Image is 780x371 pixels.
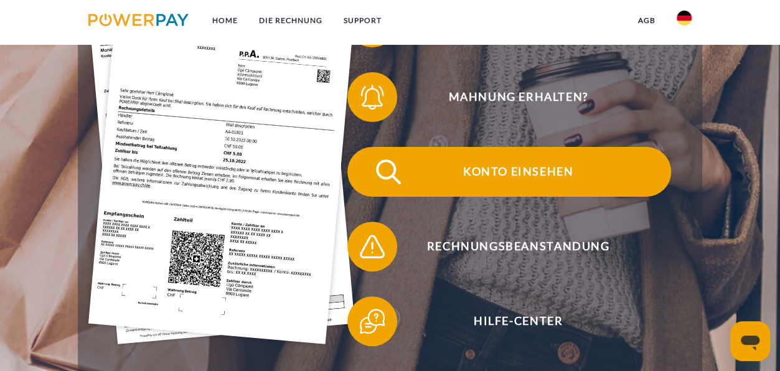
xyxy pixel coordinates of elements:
[347,72,671,122] button: Mahnung erhalten?
[365,296,670,346] span: Hilfe-Center
[373,156,404,187] img: qb_search.svg
[333,9,392,32] a: SUPPORT
[357,82,388,113] img: qb_bell.svg
[347,147,671,197] button: Konto einsehen
[248,9,333,32] a: DIE RECHNUNG
[627,9,666,32] a: agb
[365,222,670,271] span: Rechnungsbeanstandung
[365,72,670,122] span: Mahnung erhalten?
[730,321,770,361] iframe: Schaltfläche zum Öffnen des Messaging-Fensters
[347,296,671,346] button: Hilfe-Center
[677,11,692,26] img: de
[88,14,189,26] img: logo-powerpay.svg
[357,306,388,337] img: qb_help.svg
[202,9,248,32] a: Home
[357,231,388,262] img: qb_warning.svg
[347,222,671,271] button: Rechnungsbeanstandung
[365,147,670,197] span: Konto einsehen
